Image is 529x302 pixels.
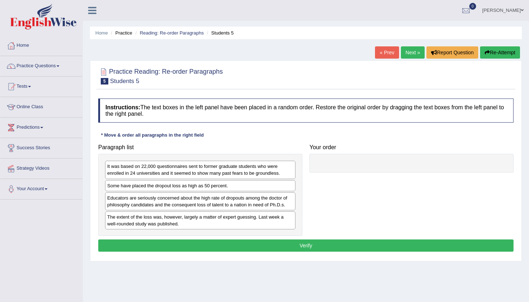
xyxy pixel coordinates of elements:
[0,118,82,136] a: Predictions
[205,29,234,36] li: Students 5
[0,97,82,115] a: Online Class
[101,78,108,84] span: 5
[0,36,82,54] a: Home
[105,161,295,179] div: It was based on 22,000 questionnaires sent to former graduate students who were enrolled in 24 un...
[109,29,132,36] li: Practice
[469,3,476,10] span: 0
[309,144,514,151] h4: Your order
[0,56,82,74] a: Practice Questions
[98,132,207,138] div: * Move & order all paragraphs in the right field
[140,30,204,36] a: Reading: Re-order Paragraphs
[98,67,223,84] h2: Practice Reading: Re-order Paragraphs
[375,46,399,59] a: « Prev
[401,46,425,59] a: Next »
[110,78,139,84] small: Students 5
[95,30,108,36] a: Home
[105,211,295,229] div: The extent of the loss was, however, largely a matter of expert guessing. Last week a well-rounde...
[98,144,302,151] h4: Paragraph list
[0,77,82,95] a: Tests
[0,138,82,156] a: Success Stories
[480,46,520,59] button: Re-Attempt
[105,192,295,210] div: Educators are seriously concerned about the high rate of dropouts among the doctor of philosophy ...
[426,46,478,59] button: Report Question
[98,239,514,252] button: Verify
[0,159,82,177] a: Strategy Videos
[0,179,82,197] a: Your Account
[98,99,514,123] h4: The text boxes in the left panel have been placed in a random order. Restore the original order b...
[105,180,295,191] div: Some have placed the dropout loss as high as 50 percent.
[105,104,140,110] b: Instructions:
